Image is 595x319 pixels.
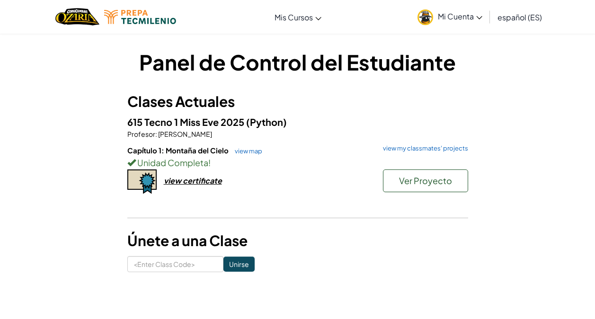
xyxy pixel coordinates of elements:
img: Home [55,7,99,27]
span: Ver Proyecto [399,175,452,186]
span: ! [208,157,211,168]
span: [PERSON_NAME] [157,130,212,138]
img: avatar [417,9,433,25]
div: view certificate [164,176,222,186]
a: view map [230,147,262,155]
span: Capítulo 1: Montaña del Cielo [127,146,230,155]
img: certificate-icon.png [127,169,157,194]
h3: Clases Actuales [127,91,468,112]
a: Mis Cursos [270,4,326,30]
a: view my classmates' projects [378,145,468,151]
span: (Python) [246,116,287,128]
a: español (ES) [493,4,547,30]
span: Mis Cursos [275,12,313,22]
input: <Enter Class Code> [127,256,223,272]
img: Tecmilenio logo [104,10,176,24]
button: Ver Proyecto [383,169,468,192]
a: Mi Cuenta [413,2,487,32]
span: Mi Cuenta [438,11,482,21]
a: Ozaria by CodeCombat logo [55,7,99,27]
h1: Panel de Control del Estudiante [127,47,468,77]
a: view certificate [127,176,222,186]
span: Unidad Completa [136,157,208,168]
span: Profesor [127,130,155,138]
span: español (ES) [497,12,542,22]
h3: Únete a una Clase [127,230,468,251]
span: 615 Tecno 1 Miss Eve 2025 [127,116,246,128]
span: : [155,130,157,138]
input: Unirse [223,257,255,272]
